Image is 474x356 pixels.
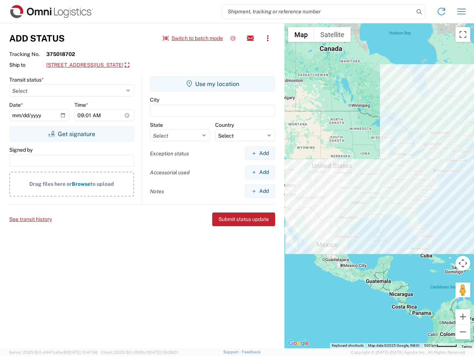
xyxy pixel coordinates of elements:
[424,343,437,347] span: 500 km
[150,76,275,91] button: Use my location
[461,345,472,349] a: Terms
[150,169,190,176] label: Accessorial used
[150,96,159,103] label: City
[9,62,46,68] span: Ship to
[90,181,114,187] span: to upload
[29,181,72,187] span: Drag files here or
[215,122,234,128] label: Country
[455,27,470,42] button: Toggle fullscreen view
[223,350,242,354] a: Support
[148,350,178,355] span: [DATE] 09:39:01
[101,350,178,355] span: Client: 2025.19.0-129fbcf
[314,27,351,42] button: Show satellite imagery
[286,339,311,348] img: Google
[9,126,134,141] button: Get signature
[68,350,98,355] span: [DATE] 10:47:06
[351,349,465,356] span: Copyright © [DATE]-[DATE] Agistix Inc., All Rights Reserved
[9,146,33,153] label: Signed by
[9,213,52,225] button: See transit history
[74,102,88,108] label: Time
[222,4,414,19] input: Shipment, tracking or reference number
[9,51,46,57] span: Tracking No.
[212,212,275,226] button: Submit status update
[368,343,420,347] span: Map data ©2025 Google, INEGI
[455,283,470,297] button: Drag Pegman onto the map to open Street View
[286,339,311,348] a: Open this area in Google Maps (opens a new window)
[245,165,275,179] button: Add
[245,184,275,198] button: Add
[9,33,65,44] h3: Add Status
[455,256,470,271] button: Map camera controls
[422,343,459,348] button: Map Scale: 500 km per 51 pixels
[288,27,314,42] button: Show street map
[9,102,23,108] label: Date
[46,51,75,57] strong: 375018702
[332,343,364,348] button: Keyboard shortcuts
[150,122,163,128] label: State
[46,59,129,72] a: [STREET_ADDRESS][US_STATE]
[455,324,470,339] button: Zoom out
[9,350,98,355] span: Server: 2025.19.0-d447cefac8f
[242,350,261,354] a: Feedback
[72,181,90,187] span: Browse
[150,188,164,195] label: Notes
[245,146,275,160] button: Add
[455,309,470,324] button: Zoom in
[150,150,189,157] label: Exception status
[9,76,44,83] label: Transit status
[163,32,223,44] button: Switch to batch mode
